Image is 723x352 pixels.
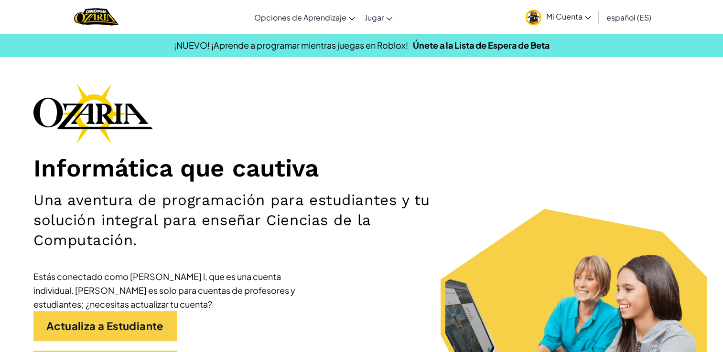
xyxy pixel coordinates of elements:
[174,40,408,51] span: ¡NUEVO! ¡Aprende a programar mientras juegas en Roblox!
[33,190,473,250] h2: Una aventura de programación para estudiantes y tu solución integral para enseñar Ciencias de la ...
[33,311,177,341] a: Actualiza a Estudiante
[365,12,384,22] span: Jugar
[33,83,153,144] img: Ozaria branding logo
[521,2,596,32] a: Mi Cuenta
[606,12,651,22] span: español (ES)
[546,11,591,21] span: Mi Cuenta
[74,7,119,27] img: Home
[254,12,346,22] span: Opciones de Aprendizaje
[413,40,550,51] a: Únete a la Lista de Espera de Beta
[360,4,397,30] a: Jugar
[33,154,690,183] h1: Informática que cautiva
[33,269,320,311] div: Estás conectado como [PERSON_NAME] l, que es una cuenta individual. [PERSON_NAME] es solo para cu...
[526,10,541,25] img: avatar
[249,4,360,30] a: Opciones de Aprendizaje
[74,7,119,27] a: Ozaria by CodeCombat logo
[602,4,656,30] a: español (ES)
